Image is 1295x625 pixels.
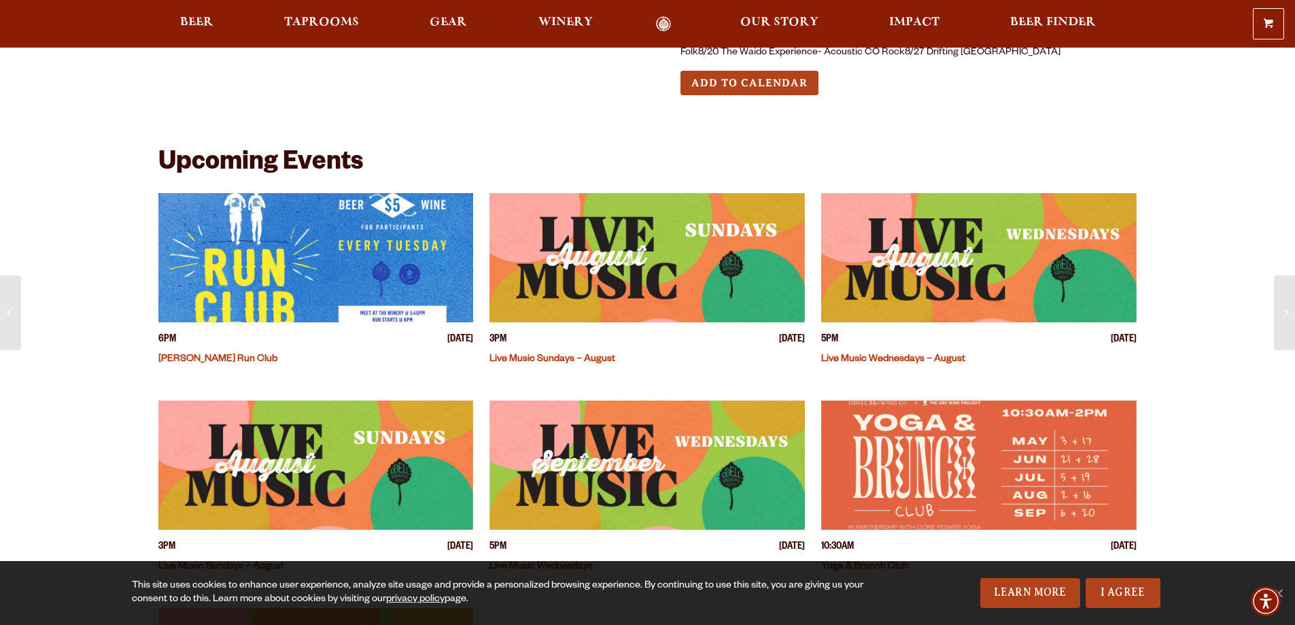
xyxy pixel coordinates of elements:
[1111,333,1137,348] span: [DATE]
[1251,586,1281,616] div: Accessibility Menu
[447,541,473,555] span: [DATE]
[430,17,467,28] span: Gear
[821,401,1137,530] a: View event details
[158,401,474,530] a: View event details
[740,17,818,28] span: Our Story
[489,541,506,555] span: 5PM
[284,17,359,28] span: Taprooms
[180,17,213,28] span: Beer
[821,333,838,348] span: 5PM
[821,193,1137,322] a: View event details
[421,16,476,32] a: Gear
[489,401,805,530] a: View event details
[638,16,689,32] a: Odell Home
[158,193,474,322] a: View event details
[489,333,506,348] span: 3PM
[158,541,175,555] span: 3PM
[158,333,176,348] span: 6PM
[538,17,593,28] span: Winery
[530,16,602,32] a: Winery
[779,333,805,348] span: [DATE]
[889,17,939,28] span: Impact
[386,594,445,605] a: privacy policy
[731,16,827,32] a: Our Story
[1086,578,1160,608] a: I Agree
[821,354,965,365] a: Live Music Wednesdays – August
[680,71,818,96] button: Add to Calendar
[980,578,1080,608] a: Learn More
[158,150,363,180] h2: Upcoming Events
[447,333,473,348] span: [DATE]
[132,579,868,607] div: This site uses cookies to enhance user experience, analyze site usage and provide a personalized ...
[1010,17,1096,28] span: Beer Finder
[158,354,277,365] a: [PERSON_NAME] Run Club
[171,16,222,32] a: Beer
[779,541,805,555] span: [DATE]
[489,354,615,365] a: Live Music Sundays – August
[1111,541,1137,555] span: [DATE]
[1001,16,1105,32] a: Beer Finder
[275,16,368,32] a: Taprooms
[489,193,805,322] a: View event details
[821,541,854,555] span: 10:30AM
[880,16,948,32] a: Impact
